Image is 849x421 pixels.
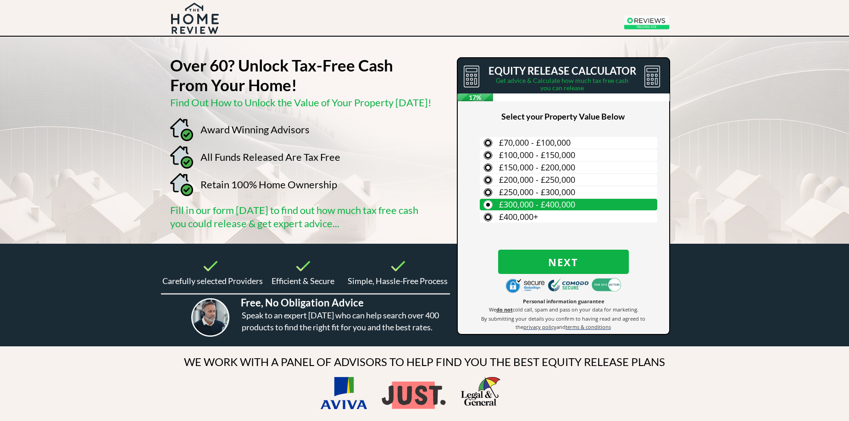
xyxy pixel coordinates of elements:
button: Next [498,250,629,274]
span: terms & conditions [566,323,611,330]
strong: do not [496,306,513,313]
span: Select your Property Value Below [501,111,625,121]
span: Carefully selected Providers [162,276,263,286]
span: EQUITY RELEASE CALCULATOR [488,65,636,77]
span: By submitting your details you confirm to having read and agreed to the [481,315,645,330]
span: £200,000 - £250,000 [499,174,575,185]
span: Speak to an expert [DATE] who can help search over 400 products to find the right fit for you and... [242,310,439,332]
a: privacy policy [523,323,556,330]
span: and [556,323,566,330]
span: £70,000 - £100,000 [499,137,571,148]
span: Next [498,256,629,268]
span: Efficient & Secure [272,276,334,286]
span: Get advice & Calculate how much tax free cash you can release [496,77,628,92]
span: Personal information guarantee [523,298,605,305]
span: We cold call, spam and pass on your data for marketing. [489,306,638,313]
span: £150,000 - £200,000 [499,162,575,173]
a: terms & conditions [566,323,611,330]
span: £400,000+ [499,211,538,222]
span: £300,000 - £400,000 [499,199,575,210]
strong: Over 60? Unlock Tax-Free Cash From Your Home! [170,55,393,94]
span: Simple, Hassle-Free Process [348,276,448,286]
span: Fill in our form [DATE] to find out how much tax free cash you could release & get expert advice... [170,204,418,230]
span: privacy policy [523,323,556,330]
span: Free, No Obligation Advice [241,296,364,309]
span: Award Winning Advisors [200,123,310,136]
span: £100,000 - £150,000 [499,149,575,160]
span: WE WORK WITH A PANEL OF ADVISORS TO HELP FIND YOU THE BEST EQUITY RELEASE PLANS [184,355,665,368]
span: All Funds Released Are Tax Free [200,151,340,163]
span: Find Out How to Unlock the Value of Your Property [DATE]! [170,96,432,109]
span: 17% [457,93,494,101]
span: Retain 100% Home Ownership [200,178,337,191]
span: £250,000 - £300,000 [499,186,575,197]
